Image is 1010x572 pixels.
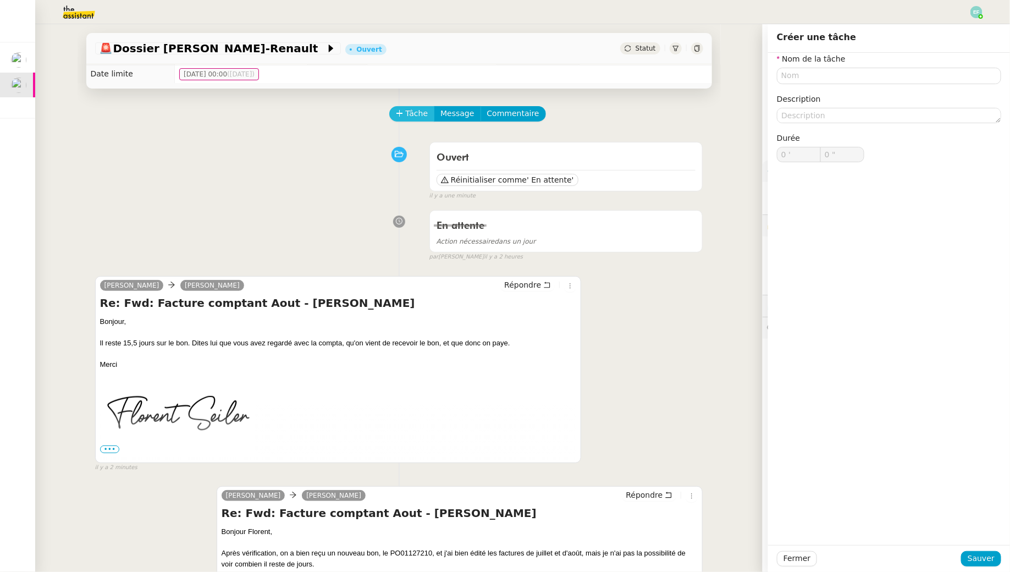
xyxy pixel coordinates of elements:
input: 0 sec [821,147,864,162]
span: 💬 [767,323,862,332]
span: Message [440,107,474,120]
div: Merci [100,359,577,370]
button: Fermer [777,551,817,566]
button: Répondre [622,489,676,501]
div: Bonjour Florent, [222,526,698,537]
img: users%2FSg6jQljroSUGpSfKFUOPmUmNaZ23%2Favatar%2FUntitled.png [11,78,26,93]
a: [PERSON_NAME] [100,280,164,290]
span: Ouvert [437,153,469,163]
button: Commentaire [481,106,546,122]
label: Description [777,95,821,103]
input: Nom [777,68,1001,84]
img: svg [970,6,983,18]
a: [PERSON_NAME] [302,491,366,501]
span: par [429,252,439,262]
button: Tâche [389,106,435,122]
span: [DATE] 00:00 [184,69,255,80]
input: 0 min [777,147,820,162]
label: Nom de la tâche [777,54,846,63]
span: il y a une minute [429,191,476,201]
span: Commentaire [487,107,539,120]
div: ⏲️Tâches 134:10 [763,295,1010,317]
img: Florent Seiler [101,388,255,456]
h4: Re: Fwd: Facture comptant Aout - [PERSON_NAME] [100,295,577,311]
small: [PERSON_NAME] [429,252,523,262]
span: Répondre [504,279,541,290]
span: Action nécessaire [437,238,495,245]
div: 💬Commentaires 16 [763,317,1010,339]
div: Il reste 15,5 jours sur le bon. Dites lui que vous avez regardé avec la compta, qu'on vient de re... [100,338,577,349]
span: En attente [437,221,484,231]
a: [PERSON_NAME] [180,280,244,290]
span: Réinitialiser comme [451,174,527,185]
button: Répondre [500,279,555,291]
span: dans un jour [437,238,536,245]
span: Durée [777,134,800,142]
span: Fermer [783,552,810,565]
button: Sauver [961,551,1001,566]
span: Tâche [406,107,428,120]
button: Réinitialiser comme' En attente' [437,174,578,186]
span: il y a 2 minutes [95,463,137,472]
span: Répondre [626,490,663,501]
span: 🚨 [100,42,113,55]
button: Message [434,106,481,122]
span: 🔐 [767,219,838,232]
span: ••• [100,446,120,453]
span: Sauver [968,552,995,565]
td: Date limite [86,65,175,83]
span: ([DATE]) [227,70,255,78]
span: Créer une tâche [777,32,856,42]
span: il y a 2 heures [484,252,523,262]
span: ⚙️ [767,165,824,178]
div: ⚙️Procédures [763,161,1010,182]
div: Après vérification, on a bien reçu un nouveau bon, le PO01127210, et j'ai bien édité les factures... [222,548,698,569]
span: Statut [636,45,656,52]
span: ⏲️ [767,301,851,310]
div: Bonjour, [100,316,577,327]
span: Dossier [PERSON_NAME]-Renault [100,43,326,54]
h4: Re: Fwd: Facture comptant Aout - [PERSON_NAME] [222,505,698,521]
a: [PERSON_NAME] [222,491,285,501]
img: users%2Fx9OnqzEMlAUNG38rkK8jkyzjKjJ3%2Favatar%2F1516609952611.jpeg [11,52,26,68]
span: ' En attente' [527,174,573,185]
div: 🔐Données client [763,215,1010,237]
div: Ouvert [356,46,382,53]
